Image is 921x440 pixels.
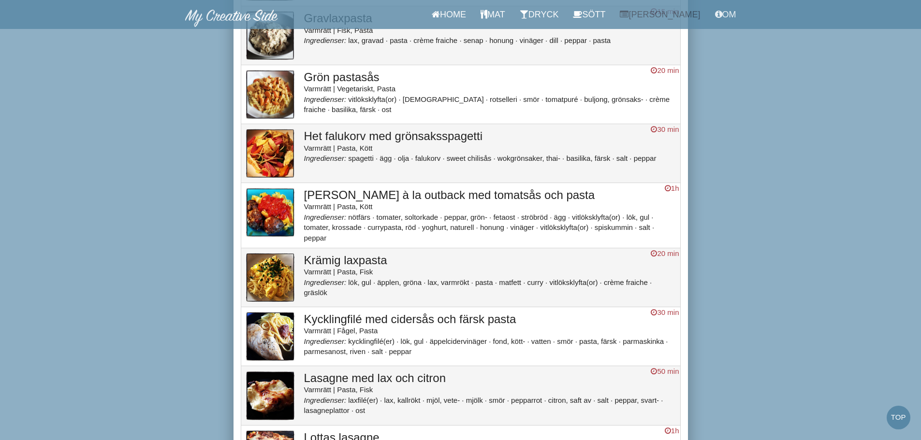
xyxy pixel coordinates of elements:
li: basilika, färsk [566,154,614,162]
li: peppar [304,234,327,242]
li: parmaskinka [623,337,668,345]
li: peppar, grön- [444,213,492,221]
li: ost [381,105,391,114]
li: mjöl, vete- [426,396,464,404]
h3: Lasagne med lax och citron [304,372,675,384]
li: basilika, färsk [332,105,380,114]
li: senap [464,36,487,44]
li: ströbröd [521,213,552,221]
li: lök, gul [401,337,428,345]
li: crème fraiche [413,36,461,44]
li: smör [557,337,577,345]
li: lasagneplattor [304,406,354,414]
li: smör [523,95,543,103]
div: 20 min [651,248,679,258]
div: 30 min [651,124,679,134]
li: pasta, färsk [579,337,621,345]
li: laxfilé(er) [348,396,382,404]
img: bild_420.jpg [246,70,294,119]
li: vitlöksklyfta(or) [572,213,624,221]
li: lax, varmrökt [428,278,473,286]
li: tomater, krossade [304,223,366,231]
li: honung [480,223,508,231]
li: currypasta, röd [367,223,420,231]
li: peppar [564,36,591,44]
img: bild_427.jpg [246,312,294,361]
li: gräslök [304,288,327,297]
div: 30 min [651,307,679,317]
li: falukorv [415,154,445,162]
img: MyCreativeSide [185,10,278,27]
li: vinäger [510,223,538,231]
li: curry [527,278,548,286]
li: tomatpuré [545,95,582,103]
i: Ingredienser: [304,154,347,162]
li: nötfärs [348,213,374,221]
div: Varmrätt | Pasta, Fisk [304,384,675,395]
div: 1h [665,426,679,436]
li: peppar [389,347,411,355]
div: Varmrätt | Pasta, Fisk [304,267,675,277]
li: spagetti [348,154,378,162]
li: spiskummin [595,223,637,231]
div: Varmrätt | Vegetariskt, Pasta [304,84,675,94]
li: salt [639,223,654,231]
h3: [PERSON_NAME] à la outback med tomatsås och pasta [304,189,675,201]
li: peppar, svart- [614,396,663,404]
li: buljong, grönsaks- [584,95,647,103]
i: Ingredienser: [304,278,347,286]
img: bild_378.jpg [246,371,294,420]
div: 20 min [651,65,679,75]
li: fond, kött- [493,337,529,345]
li: fetaost [493,213,519,221]
li: rotselleri [490,95,521,103]
li: ägg [554,213,570,221]
li: olja [398,154,413,162]
li: citron, saft av [548,396,596,404]
li: salt [598,396,613,404]
li: pasta [475,278,497,286]
li: vatten [531,337,555,345]
div: Varmrätt | Fågel, Pasta [304,326,675,336]
li: lax, kallrökt [384,396,424,404]
li: salt [616,154,632,162]
li: lax, gravad [348,36,388,44]
li: pasta [593,36,611,44]
li: sweet chilisås [447,154,496,162]
li: parmesanost, riven [304,347,370,355]
li: dill [549,36,562,44]
img: bild_369.jpg [246,11,294,60]
li: [DEMOGRAPHIC_DATA] [403,95,488,103]
i: Ingredienser: [304,95,347,103]
h3: Grön pastasås [304,71,675,84]
li: vitlöksklyfta(or) [549,278,601,286]
h3: Kycklingfilé med cidersås och färsk pasta [304,313,675,326]
li: matfett [499,278,525,286]
li: salt [372,347,387,355]
div: 1h [665,183,679,193]
h3: Krämig laxpasta [304,254,675,267]
h3: Het falukorv med grönsaksspagetti [304,130,675,142]
li: crème fraiche [604,278,652,286]
li: wokgrönsaker, thai- [497,154,564,162]
li: smör [489,396,509,404]
div: Varmrätt | Fisk, Pasta [304,25,675,35]
li: tomater, soltorkade [377,213,442,221]
li: ost [355,406,365,414]
li: äpplen, gröna [377,278,425,286]
img: bild_50.jpg [246,253,294,302]
li: pasta [390,36,411,44]
i: Ingredienser: [304,337,347,345]
li: ägg [380,154,395,162]
li: lök, gul [348,278,375,286]
li: yoghurt, naturell [422,223,478,231]
div: 50 min [651,366,679,376]
a: Top [887,406,910,429]
div: Varmrätt | Pasta, Kött [304,201,675,212]
i: Ingredienser: [304,213,347,221]
li: äppelcidervinäger [430,337,491,345]
li: pepparrot [511,396,546,404]
i: Ingredienser: [304,396,347,404]
li: vitlöksklyfta(or) [348,95,400,103]
img: bild_421.jpg [246,129,294,178]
